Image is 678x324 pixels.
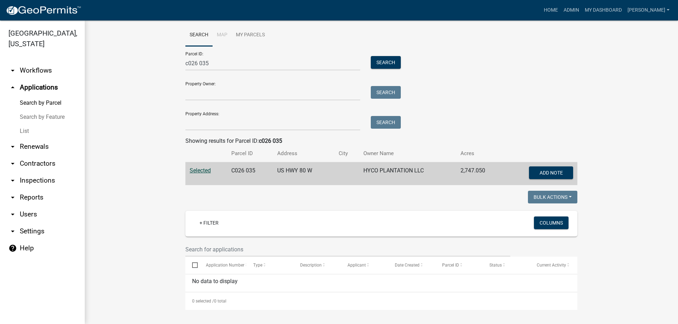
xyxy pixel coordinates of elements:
span: Date Created [395,263,420,268]
i: arrow_drop_down [8,66,17,75]
span: Application Number [206,263,244,268]
th: Address [273,145,334,162]
span: Description [300,263,322,268]
th: Parcel ID [227,145,273,162]
span: Parcel ID [442,263,459,268]
span: 0 selected / [192,299,214,304]
button: Search [371,86,401,99]
datatable-header-cell: Application Number [199,257,246,274]
button: Columns [534,216,569,229]
td: C026 035 [227,162,273,185]
td: 2,747.050 [456,162,503,185]
i: arrow_drop_down [8,159,17,168]
td: HYCO PLANTATION LLC [359,162,456,185]
button: Search [371,56,401,69]
i: arrow_drop_up [8,83,17,92]
input: Search for applications [185,242,510,257]
datatable-header-cell: Status [483,257,530,274]
a: [PERSON_NAME] [625,4,672,17]
datatable-header-cell: Description [293,257,341,274]
a: + Filter [194,216,224,229]
div: No data to display [185,274,577,292]
th: City [334,145,359,162]
i: arrow_drop_down [8,142,17,151]
datatable-header-cell: Current Activity [530,257,577,274]
a: My Parcels [232,24,269,47]
datatable-header-cell: Date Created [388,257,435,274]
a: Search [185,24,213,47]
a: My Dashboard [582,4,625,17]
span: Type [253,263,262,268]
span: Current Activity [537,263,566,268]
span: Add Note [539,170,563,176]
button: Add Note [529,166,573,179]
button: Search [371,116,401,129]
datatable-header-cell: Applicant [341,257,388,274]
a: Admin [561,4,582,17]
div: Showing results for Parcel ID: [185,137,577,145]
span: Status [489,263,502,268]
td: US HWY 80 W [273,162,334,185]
a: Selected [190,167,211,174]
datatable-header-cell: Type [246,257,293,274]
button: Bulk Actions [528,191,577,203]
i: help [8,244,17,252]
span: Applicant [347,263,366,268]
datatable-header-cell: Parcel ID [435,257,483,274]
div: 0 total [185,292,577,310]
th: Acres [456,145,503,162]
i: arrow_drop_down [8,210,17,219]
strong: c026 035 [259,137,282,144]
a: Home [541,4,561,17]
datatable-header-cell: Select [185,257,199,274]
i: arrow_drop_down [8,176,17,185]
th: Owner Name [359,145,456,162]
i: arrow_drop_down [8,193,17,202]
i: arrow_drop_down [8,227,17,236]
